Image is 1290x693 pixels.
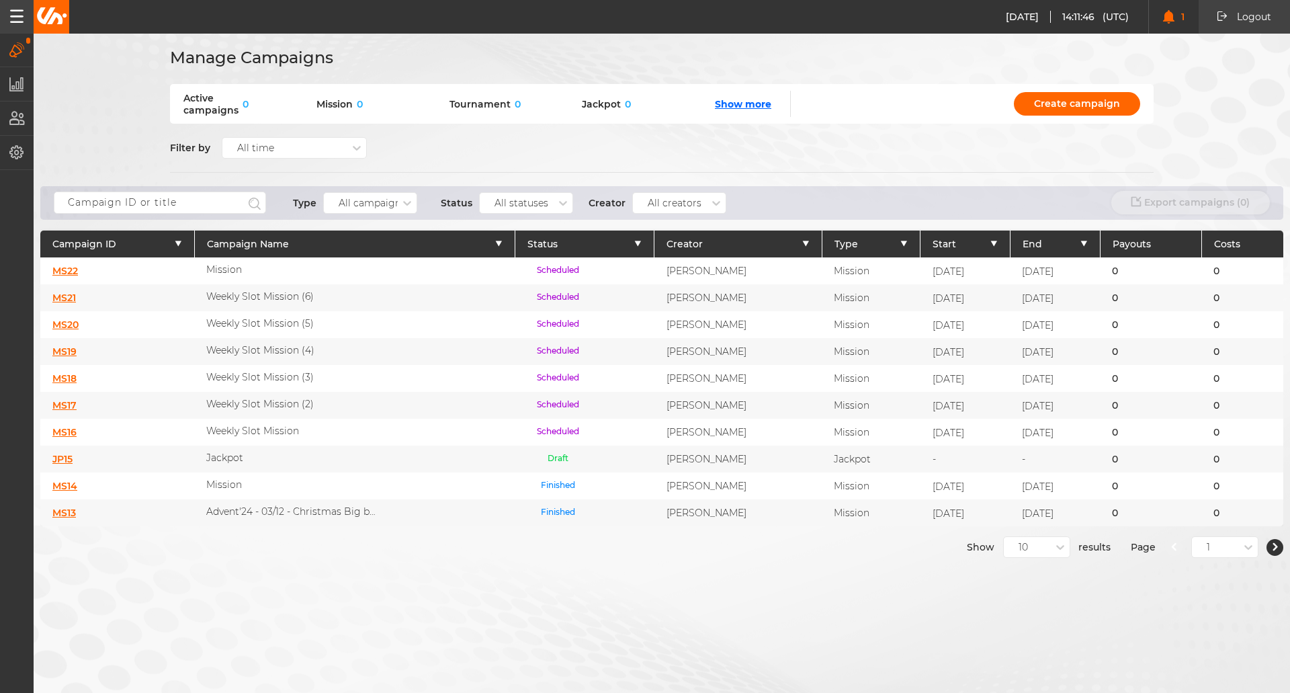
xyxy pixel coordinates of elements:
span: [DATE] [933,292,964,304]
p: Jackpot [834,453,871,465]
span: results [1078,536,1111,558]
button: Creator [666,239,810,250]
p: Mission [834,480,869,492]
p: [PERSON_NAME] [666,480,746,492]
div: 0 [1201,499,1283,526]
button: Type [834,239,908,250]
button: Start [933,239,998,250]
p: [PERSON_NAME] [666,372,746,384]
span: Type [834,239,858,250]
a: MS16 [52,426,77,438]
a: MS20 [52,319,79,331]
div: All statuses [494,197,548,208]
p: [PERSON_NAME] [666,345,746,358]
span: [DATE] [933,507,964,520]
div: 0 [1100,338,1201,365]
p: Mission [834,319,869,331]
p: Scheduled [527,318,589,331]
h1: Manage Campaigns [170,45,333,70]
p: [PERSON_NAME] [666,292,746,304]
div: 0 [1201,446,1283,473]
div: 10 [1019,542,1028,553]
span: [DATE] [1006,11,1051,23]
span: Start [933,239,956,250]
a: MS21 [52,292,76,304]
span: 1 [1174,11,1185,23]
div: 0 [1201,392,1283,419]
span: [DATE] [933,319,964,331]
span: 0 [621,98,631,110]
p: Finished [527,479,589,493]
div: 0 [1100,499,1201,526]
p: Weekly Slot Mission (5) [206,317,314,329]
span: [DATE] [1022,481,1053,493]
div: 0 [1201,419,1283,446]
div: All campaigns [339,197,406,208]
span: 0 [239,98,249,110]
a: Create campaign [1014,92,1140,116]
p: Finished [527,506,589,520]
span: [DATE] [933,481,964,493]
p: Weekly Slot Mission (2) [206,398,314,410]
div: 0 [1201,338,1283,365]
p: Advent'24 - 03/12 - Christmas Big bass [206,505,381,518]
span: 0 [353,98,363,110]
span: Status [527,239,558,250]
span: [DATE] [1022,266,1053,278]
div: 0 [1201,365,1283,392]
div: 0 [1100,257,1201,284]
span: [DATE] [933,346,964,358]
button: Campaign ID [52,239,182,250]
p: Filter by [170,142,210,154]
span: [DATE] [1022,292,1053,304]
p: [PERSON_NAME] [666,319,746,331]
p: Mission [834,345,869,358]
span: [DATE] [933,400,964,412]
div: All creators [648,197,701,208]
div: 0 [1201,473,1283,499]
div: 1 [1207,542,1210,553]
p: Scheduled [527,372,589,385]
span: [DATE] [1022,319,1053,331]
a: MS19 [52,345,77,358]
p: Mission [206,263,242,276]
span: (UTC) [1103,11,1129,23]
div: 0 [1100,392,1201,419]
span: [DATE] [933,266,964,278]
p: [PERSON_NAME] [666,453,746,465]
a: MS18 [52,372,77,384]
div: 0 [1201,311,1283,338]
span: [DATE] [1022,373,1053,385]
a: JP15 [52,453,73,465]
p: Weekly Slot Mission (4) [206,344,314,356]
button: Show more [715,98,771,110]
div: 0 [1100,446,1201,473]
p: Mission [834,292,869,304]
div: 0 [1201,284,1283,311]
span: [DATE] [1022,400,1053,412]
p: Creator [589,197,626,209]
span: Page [1131,536,1156,558]
div: 0 [1100,473,1201,499]
span: [DATE] [1022,427,1053,439]
a: MS22 [52,265,78,277]
span: [DATE] [1022,346,1053,358]
p: Weekly Slot Mission (3) [206,371,314,383]
p: Mission [834,399,869,411]
div: Tournament [449,98,562,110]
p: Mission [206,479,242,491]
span: [DATE] [933,373,964,385]
p: Scheduled [527,425,589,439]
div: Jackpot [582,98,695,110]
button: Export campaigns (0) [1111,191,1270,214]
p: Scheduled [527,399,589,412]
p: - [1022,453,1025,465]
span: Creator [666,239,703,250]
p: Draft [527,452,589,466]
a: MS17 [52,399,77,411]
p: Mission [834,507,869,519]
a: MS13 [52,507,76,519]
span: [DATE] [933,427,964,439]
p: Scheduled [527,345,589,358]
span: Show [967,536,994,558]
